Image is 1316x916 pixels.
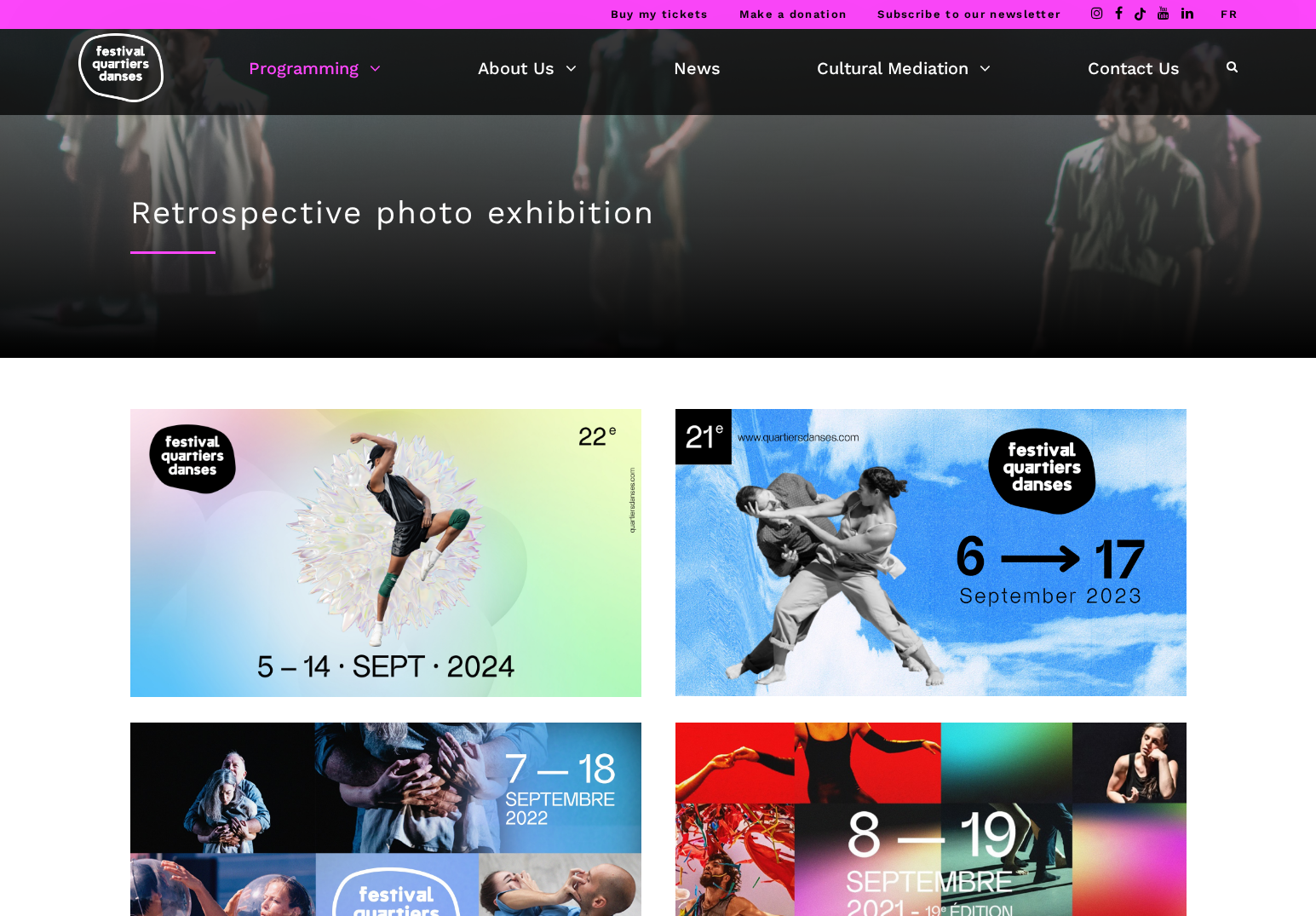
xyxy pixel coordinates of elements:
a: Cultural Mediation [817,54,991,83]
a: FR [1221,8,1238,20]
a: News [674,54,721,83]
a: Make a donation [739,8,848,20]
a: Subscribe to our newsletter [877,8,1060,20]
a: About Us [478,54,577,83]
a: Contact Us [1088,54,1180,83]
h1: Retrospective photo exhibition [130,194,1187,232]
img: logo-fqd-med [78,33,164,102]
a: Buy my tickets [611,8,709,20]
a: Programming [249,54,381,83]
